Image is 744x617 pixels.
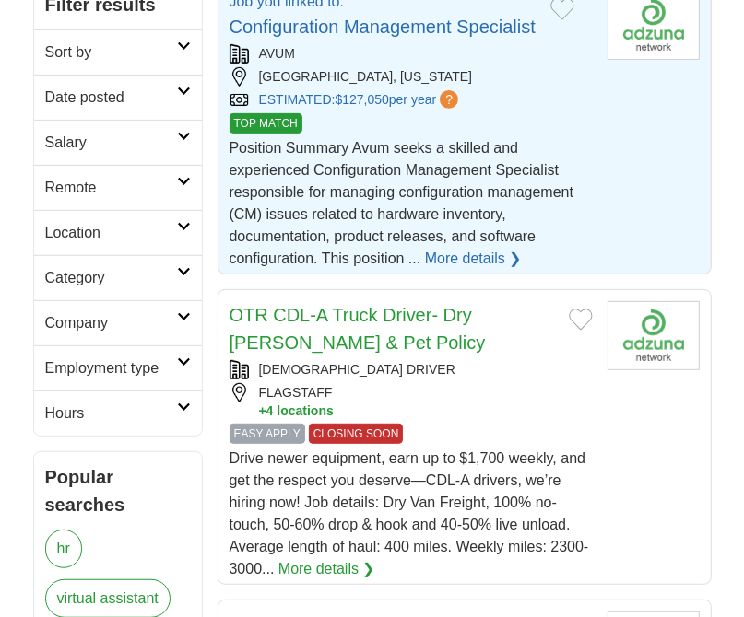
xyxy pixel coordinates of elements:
[34,390,202,436] a: Hours
[230,360,593,379] div: [DEMOGRAPHIC_DATA] DRIVER
[309,424,404,444] span: CLOSING SOON
[34,210,202,255] a: Location
[230,424,305,444] span: EASY APPLY
[45,267,177,289] h2: Category
[425,248,522,270] a: More details ❯
[34,345,202,390] a: Employment type
[569,308,593,331] button: Add to favorite jobs
[230,305,486,353] a: OTR CDL-A Truck Driver- Dry [PERSON_NAME] & Pet Policy
[440,90,458,109] span: ?
[230,450,589,576] span: Drive newer equipment, earn up to $1,700 weekly, and get the respect you deserve—CDL-A drivers, w...
[34,300,202,345] a: Company
[230,17,536,37] a: Configuration Management Specialist
[45,41,177,64] h2: Sort by
[45,402,177,425] h2: Hours
[45,132,177,154] h2: Salary
[45,463,191,518] h2: Popular searches
[34,75,202,120] a: Date posted
[259,402,593,420] button: +4 locations
[45,87,177,109] h2: Date posted
[34,255,202,300] a: Category
[230,113,302,134] span: TOP MATCH
[34,165,202,210] a: Remote
[34,29,202,75] a: Sort by
[259,402,266,420] span: +
[230,140,574,266] span: Position Summary Avum seeks a skilled and experienced Configuration Management Specialist respons...
[45,312,177,334] h2: Company
[230,67,593,87] div: [GEOGRAPHIC_DATA], [US_STATE]
[608,301,700,370] img: Company logo
[259,90,463,110] a: ESTIMATED:$127,050per year?
[34,120,202,165] a: Salary
[278,558,375,580] a: More details ❯
[45,357,177,379] h2: Employment type
[230,383,593,420] div: FLAGSTAFF
[45,177,177,199] h2: Remote
[335,92,388,107] span: $127,050
[45,222,177,244] h2: Location
[230,44,593,64] div: AVUM
[45,530,82,568] a: hr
